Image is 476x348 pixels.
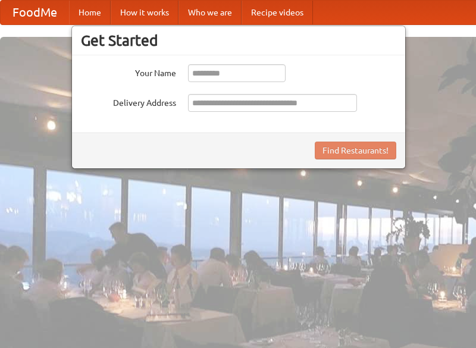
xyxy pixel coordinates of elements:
h3: Get Started [81,32,396,49]
a: How it works [111,1,178,24]
label: Delivery Address [81,94,176,109]
label: Your Name [81,64,176,79]
a: Who we are [178,1,242,24]
button: Find Restaurants! [315,142,396,159]
a: Home [69,1,111,24]
a: Recipe videos [242,1,313,24]
a: FoodMe [1,1,69,24]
